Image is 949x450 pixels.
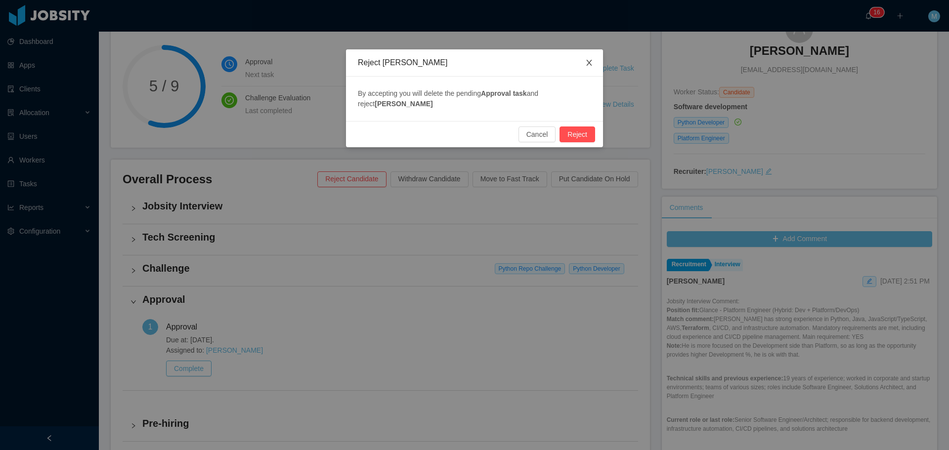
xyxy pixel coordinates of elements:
strong: [PERSON_NAME] [375,100,432,108]
button: Cancel [518,126,556,142]
button: Close [575,49,603,77]
i: icon: close [585,59,593,67]
button: Reject [560,126,595,142]
strong: Approval task [481,89,527,97]
span: By accepting you will delete the pending [358,89,481,97]
div: Reject [PERSON_NAME] [358,57,591,68]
